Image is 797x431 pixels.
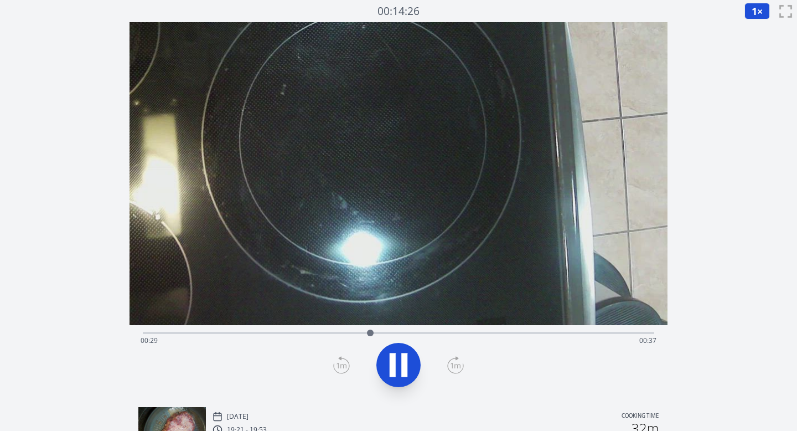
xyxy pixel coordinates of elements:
a: 00:14:26 [377,3,420,19]
span: 00:37 [639,336,656,345]
p: Cooking time [622,412,659,422]
button: 1× [744,3,770,19]
span: 1 [752,4,757,18]
p: [DATE] [227,412,249,421]
span: 00:29 [141,336,158,345]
